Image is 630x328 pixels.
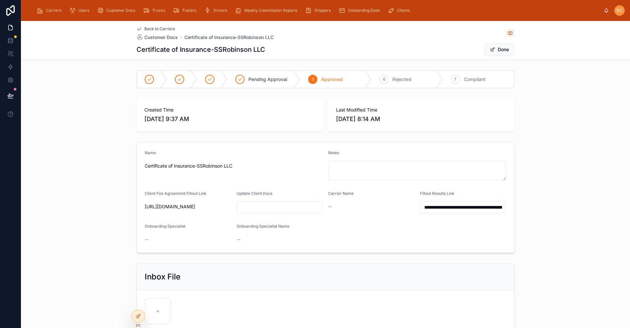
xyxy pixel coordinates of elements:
span: Client Fee Agreement Fillout Link [145,191,206,196]
span: Last Modified Time [336,107,507,113]
span: Shippers [314,8,331,13]
span: -- [237,236,241,243]
span: -- [328,203,332,210]
a: Carriers [35,5,66,16]
span: Drivers [213,8,227,13]
h1: Certificate of Insurance-SSRobinson LLC [136,45,265,54]
a: Customer Docs [136,34,178,41]
span: Onboarding Specialist [145,224,185,229]
span: Carrier Name [328,191,354,196]
span: Onboarding Specialist Name [237,224,289,229]
span: Approved [321,76,343,83]
span: Weekly Commission Reports [244,8,297,13]
span: Rejected [392,76,411,83]
span: 5 [312,77,314,82]
a: Clients [386,5,414,16]
span: 6 [383,77,385,82]
span: Clients [397,8,410,13]
span: Customer Docs [144,34,178,41]
span: Certificate of Insurance-SSRobinson LLC [145,163,323,169]
a: Customer Docs [95,5,140,16]
span: -- [145,236,149,243]
span: Update Client Docs [237,191,272,196]
span: Compliant [464,76,486,83]
span: Carriers [46,8,61,13]
span: Trailers [182,8,196,13]
a: Certificate of Insurance-SSRobinson LLC [184,34,274,41]
button: Done [484,44,514,55]
div: scrollable content [31,3,604,18]
span: Back to Carriers [144,26,175,31]
a: Trucks [141,5,170,16]
a: Shippers [303,5,335,16]
h2: Inbox File [145,272,180,282]
span: Users [78,8,89,13]
a: Weekly Commission Reports [233,5,302,16]
a: Drivers [202,5,232,16]
a: Onboarding Dash [337,5,385,16]
span: Created Time [144,107,315,113]
span: Pending Approval [248,76,287,83]
span: [URL][DOMAIN_NAME] [145,203,231,210]
span: Customer Docs [106,8,135,13]
a: Trailers [171,5,201,16]
span: Name [145,150,156,155]
span: Trucks [152,8,165,13]
span: [DATE] 9:37 AM [144,114,315,124]
span: [DATE] 8:14 AM [336,114,507,124]
a: Back to Carriers [136,26,175,31]
span: 7 [454,77,456,82]
span: Notes [328,150,339,155]
a: Users [67,5,94,16]
span: DC [617,8,622,13]
span: Fillout Results Link [420,191,454,196]
span: Onboarding Dash [348,8,380,13]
